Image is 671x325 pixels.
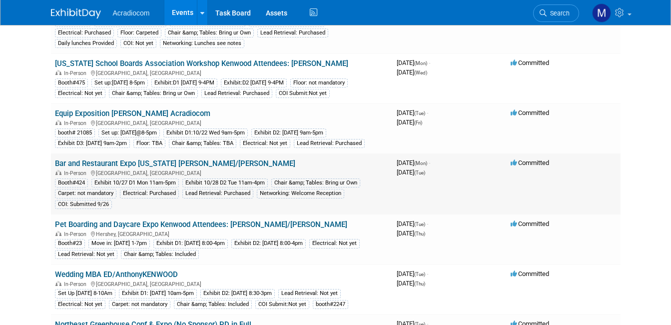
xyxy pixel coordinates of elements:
div: Set Up [DATE] 8-10Am [55,289,115,298]
span: Committed [511,59,549,66]
div: Chair &amp; Tables: Bring ur Own [109,89,198,98]
img: ExhibitDay [51,8,101,18]
div: Lead Retrieval: Purchased [182,189,253,198]
div: Lead Retrieval: Purchased [201,89,272,98]
span: (Wed) [414,70,427,75]
span: (Thu) [414,231,425,236]
div: COI Submit:Not yet [276,89,330,98]
div: Networking: Lunches see notes [160,39,244,48]
div: Exhibit D1:10/22 Wed 9am-5pm [163,128,248,137]
span: - [429,159,430,166]
div: Set up: [DATE]@8-5pm [98,128,160,137]
span: Committed [511,220,549,227]
a: Pet Boarding and Daycare Expo Kenwood Attendees: [PERSON_NAME]/[PERSON_NAME] [55,220,347,229]
img: In-Person Event [55,70,61,75]
div: Set up:[DATE] 8-5pm [91,78,148,87]
div: Exhibit D1: [DATE] 10am-5pm [119,289,197,298]
a: [US_STATE] School Boards Association Workshop Kenwood Attendees: [PERSON_NAME] [55,59,348,68]
span: [DATE] [397,118,422,126]
div: Networking: Welcome Reception [257,189,344,198]
div: [GEOGRAPHIC_DATA], [GEOGRAPHIC_DATA] [55,168,389,176]
div: Booth#23 [55,239,85,248]
div: Lead Retrieval: Purchased [257,28,328,37]
img: In-Person Event [55,281,61,286]
span: [DATE] [397,168,425,176]
div: Lead Retrieval: Purchased [294,139,365,148]
div: Electrical: Purchased [120,189,179,198]
div: [GEOGRAPHIC_DATA], [GEOGRAPHIC_DATA] [55,68,389,76]
div: Chair &amp; Tables: Bring ur Own [165,28,254,37]
span: - [427,220,428,227]
span: [DATE] [397,220,428,227]
div: Exhibit 10/28 D2 Tue 11am-4pm [182,178,268,187]
div: Chair &amp; Tables: Bring ur Own [271,178,360,187]
img: In-Person Event [55,170,61,175]
div: Floor: not mandatory [290,78,348,87]
span: [DATE] [397,59,430,66]
span: (Mon) [414,160,427,166]
span: In-Person [64,70,89,76]
a: Equip Exposition [PERSON_NAME] Acradiocom [55,109,210,118]
span: [DATE] [397,279,425,287]
span: (Tue) [414,271,425,277]
span: (Tue) [414,170,425,175]
a: Wedding MBA ED/AnthonyKENWOOD [55,270,178,279]
div: Exhibit:D2 [DATE] 9-4PM [221,78,287,87]
div: Lead Retrieval: Not yet [55,250,117,259]
div: Exhibit 10/27 D1 Mon 11am-5pm [91,178,179,187]
span: [DATE] [397,68,427,76]
div: Exhibit D1: [DATE] 8:00-4pm [153,239,228,248]
div: Chair &amp; Tables: Included [174,300,252,309]
div: booth#2247 [313,300,348,309]
span: In-Person [64,120,89,126]
div: COI: Not yet [120,39,156,48]
span: [DATE] [397,159,430,166]
div: Exhibit D2: [DATE] 8:00-4pm [231,239,306,248]
span: - [427,109,428,116]
span: Committed [511,270,549,277]
span: (Thu) [414,281,425,286]
a: Bar and Restaurant Expo [US_STATE] [PERSON_NAME]/[PERSON_NAME] [55,159,295,168]
span: In-Person [64,170,89,176]
div: [GEOGRAPHIC_DATA], [GEOGRAPHIC_DATA] [55,279,389,287]
img: In-Person Event [55,231,61,236]
span: Committed [511,159,549,166]
div: Electrical: Purchased [55,28,114,37]
span: - [429,59,430,66]
div: Carpet: not mandatory [109,300,170,309]
div: [GEOGRAPHIC_DATA], [GEOGRAPHIC_DATA] [55,118,389,126]
div: Carpet: not mandatory [55,189,116,198]
div: Exhibit D2: [DATE] 8:30-3pm [200,289,275,298]
div: Booth#424 [55,178,88,187]
span: - [427,270,428,277]
span: (Tue) [414,221,425,227]
div: Exhibit D3: [DATE] 9am-2pm [55,139,130,148]
span: Search [547,9,570,17]
a: Search [533,4,579,22]
img: Mike Pascuzzi [592,3,611,22]
div: COI Submit:Not yet [255,300,309,309]
div: Electrical: Not yet [240,139,290,148]
div: booth# 21085 [55,128,95,137]
span: [DATE] [397,109,428,116]
div: Booth#475 [55,78,88,87]
img: In-Person Event [55,120,61,125]
div: Floor: TBA [133,139,165,148]
span: (Tue) [414,110,425,116]
span: Committed [511,109,549,116]
div: Exhibit D2: [DATE] 9am-5pm [251,128,326,137]
div: Electrical: Not yet [55,300,105,309]
div: Chair &amp; Tables: TBA [169,139,236,148]
div: Floor: Carpeted [117,28,161,37]
div: Chair &amp; Tables: Included [121,250,199,259]
span: Acradiocom [113,9,150,17]
div: Electrical: Not yet [309,239,360,248]
div: Move in: [DATE] 1-7pm [88,239,150,248]
span: In-Person [64,231,89,237]
span: [DATE] [397,270,428,277]
div: COI: Submitted 9/26 [55,200,112,209]
span: (Fri) [414,120,422,125]
div: Electrical: Not yet [55,89,105,98]
span: In-Person [64,281,89,287]
div: Exhibit:D1 [DATE] 9-4PM [151,78,217,87]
